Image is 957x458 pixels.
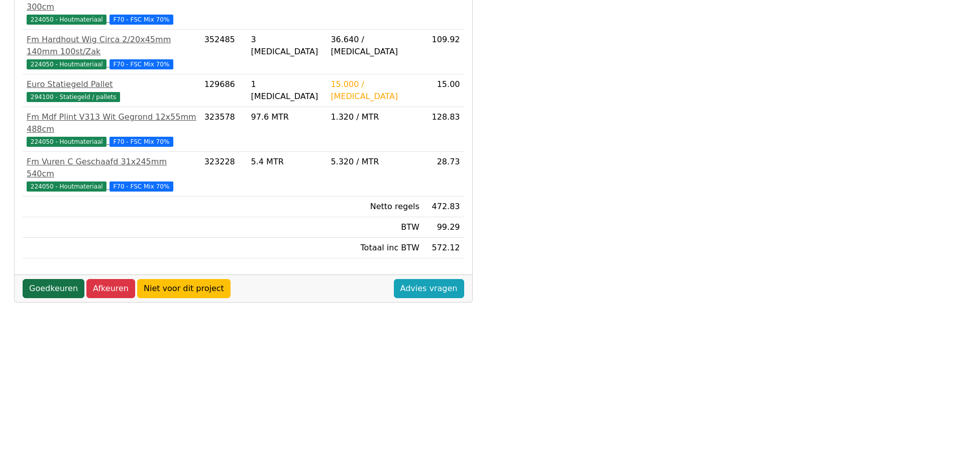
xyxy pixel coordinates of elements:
div: 36.640 / [MEDICAL_DATA] [331,34,419,58]
div: 1.320 / MTR [331,111,419,123]
a: Fm Hardhout Wig Circa 2/20x45mm 140mm 100st/Zak224050 - Houtmateriaal F70 - FSC Mix 70% [27,34,196,70]
span: F70 - FSC Mix 70% [110,15,174,25]
td: 352485 [200,30,247,74]
div: Euro Statiegeld Pallet [27,78,196,90]
span: F70 - FSC Mix 70% [110,181,174,192]
div: Fm Mdf Plint V313 Wit Gegrond 12x55mm 488cm [27,111,196,135]
span: 224050 - Houtmateriaal [27,15,107,25]
a: Niet voor dit project [137,279,231,298]
td: 15.00 [423,74,464,107]
div: 1 [MEDICAL_DATA] [251,78,323,103]
span: 294100 - Statiegeld / pallets [27,92,120,102]
td: 129686 [200,74,247,107]
a: Afkeuren [86,279,135,298]
td: Netto regels [327,197,423,217]
a: Goedkeuren [23,279,84,298]
span: F70 - FSC Mix 70% [110,59,174,69]
td: 572.12 [423,238,464,258]
a: Fm Mdf Plint V313 Wit Gegrond 12x55mm 488cm224050 - Houtmateriaal F70 - FSC Mix 70% [27,111,196,147]
a: Euro Statiegeld Pallet294100 - Statiegeld / pallets [27,78,196,103]
td: 128.83 [423,107,464,152]
div: Fm Vuren C Geschaafd 31x245mm 540cm [27,156,196,180]
div: Fm Hardhout Wig Circa 2/20x45mm 140mm 100st/Zak [27,34,196,58]
td: 323578 [200,107,247,152]
td: 472.83 [423,197,464,217]
span: F70 - FSC Mix 70% [110,137,174,147]
span: 224050 - Houtmateriaal [27,59,107,69]
div: 97.6 MTR [251,111,323,123]
td: Totaal inc BTW [327,238,423,258]
td: 323228 [200,152,247,197]
td: 99.29 [423,217,464,238]
a: Fm Vuren C Geschaafd 31x245mm 540cm224050 - Houtmateriaal F70 - FSC Mix 70% [27,156,196,192]
span: 224050 - Houtmateriaal [27,181,107,192]
div: 15.000 / [MEDICAL_DATA] [331,78,419,103]
td: 28.73 [423,152,464,197]
a: Advies vragen [394,279,464,298]
td: BTW [327,217,423,238]
div: 5.320 / MTR [331,156,419,168]
div: 3 [MEDICAL_DATA] [251,34,323,58]
div: 5.4 MTR [251,156,323,168]
span: 224050 - Houtmateriaal [27,137,107,147]
td: 109.92 [423,30,464,74]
